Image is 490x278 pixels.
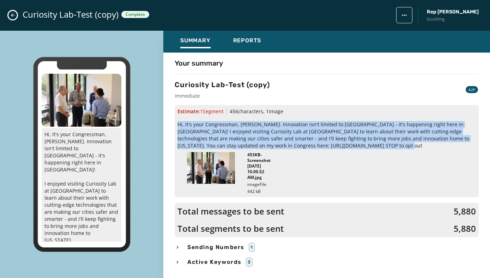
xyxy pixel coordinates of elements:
span: 5,880 [454,223,476,234]
h3: Curiosity Lab-Test (copy) [175,80,270,90]
img: Thumbnail [187,152,235,184]
span: fpza59mg [427,16,479,22]
span: 456 characters [230,108,263,115]
span: Total messages to be sent [177,206,284,217]
span: Summary [180,37,211,44]
span: , 1 image [263,108,283,115]
span: Rep [PERSON_NAME] [427,8,479,16]
span: Active Keywords [186,258,243,266]
button: Summary [175,34,216,50]
button: broadcast action menu [396,7,412,23]
span: 1 Segment [200,108,224,115]
button: Sending Numbers1 [175,243,479,252]
h4: Your summary [175,58,223,68]
p: 453KB-Screenshot [DATE] 10.00.52 AM.jpg [247,152,271,180]
button: Reports [228,34,267,50]
div: 3 [246,258,253,267]
span: Total segments to be sent [177,223,284,234]
span: Reports [233,37,261,44]
p: 442 kB [247,189,271,194]
span: Complete [126,12,145,17]
div: 1 [249,243,255,252]
span: Hi, it's your Congressman, [PERSON_NAME]. Innovation isn't limited to [GEOGRAPHIC_DATA] - it's ha... [177,121,476,149]
span: image File [247,182,266,187]
span: Sending Numbers [186,243,246,252]
span: 5,880 [454,206,476,217]
button: Active Keywords3 [175,258,479,267]
span: Estimate: [177,108,224,115]
div: A2P [466,86,478,93]
span: Immediate [175,92,270,99]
